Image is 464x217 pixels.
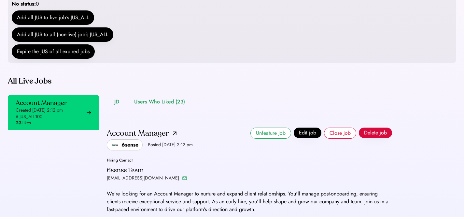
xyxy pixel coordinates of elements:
[129,95,190,109] button: Users Who Liked (23)
[12,27,113,42] button: Add all JUS to all (non-live) job's JUS_ALL
[107,190,392,213] div: We're looking for an Account Manager to nurture and expand client relationships. You'll manage po...
[250,128,291,139] button: Unfeature Job
[107,128,169,139] div: Account Manager
[148,142,193,148] div: Posted [DATE] 2:12 pm
[16,99,67,107] div: Account Manager
[107,95,126,109] button: JD
[359,128,392,138] button: Delete job
[107,174,179,182] div: [EMAIL_ADDRESS][DOMAIN_NAME]
[8,76,392,86] div: All Live Jobs
[107,158,188,162] div: Hiring Contact
[16,119,21,126] strong: 23
[173,132,176,135] img: arrow-up-right.png
[294,128,321,138] button: Edit job
[16,114,42,120] div: # JUS_ALL100
[111,141,119,149] img: 6sense.png
[12,10,94,25] button: Add all JUS to live job's JUS_ALL
[12,44,95,59] button: Expire the JUS of all expired jobs
[121,141,138,149] div: 6sense
[324,128,356,139] button: Close job
[16,120,31,126] div: Likes
[107,166,144,174] div: 6sense Team
[87,110,91,115] img: arrow-right-black.svg
[16,107,63,114] div: Created [DATE] 2:12 pm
